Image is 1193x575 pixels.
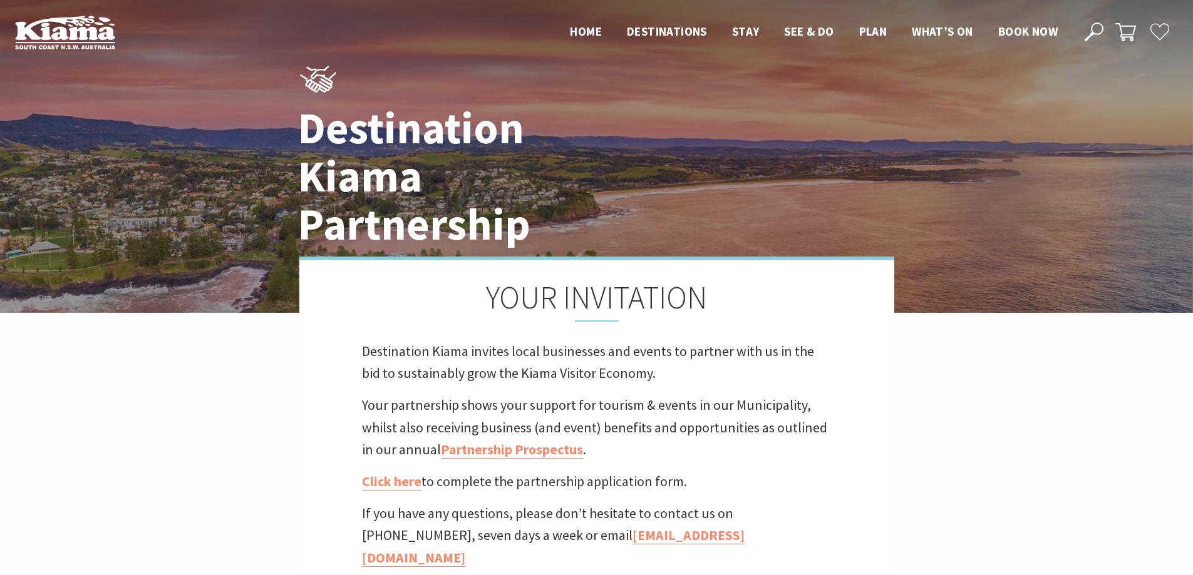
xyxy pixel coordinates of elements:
[441,440,583,459] a: Partnership Prospectus
[627,24,707,39] span: Destinations
[732,24,760,39] span: Stay
[362,502,832,569] p: If you have any questions, please don’t hesitate to contact us on [PHONE_NUMBER], seven days a we...
[362,394,832,461] p: Your partnership shows your support for tourism & events in our Municipality, whilst also receivi...
[15,15,115,49] img: Kiama Logo
[557,22,1070,43] nav: Main Menu
[998,24,1058,39] span: Book now
[298,104,652,249] h1: Destination Kiama Partnership
[362,471,832,492] p: to complete the partnership application form.
[362,279,832,322] h2: YOUR INVITATION
[570,24,602,39] span: Home
[362,472,421,491] a: Click here
[912,24,973,39] span: What’s On
[859,24,887,39] span: Plan
[784,24,834,39] span: See & Do
[362,340,832,384] p: Destination Kiama invites local businesses and events to partner with us in the bid to sustainabl...
[362,526,745,566] a: [EMAIL_ADDRESS][DOMAIN_NAME]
